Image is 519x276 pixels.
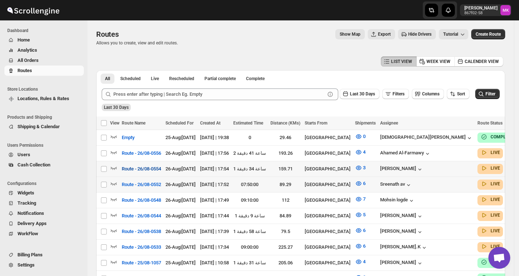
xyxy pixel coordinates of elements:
button: All routes [101,74,114,84]
div: 193.26 [270,150,300,157]
div: Sreenath av [380,181,412,189]
span: Cash Collection [17,162,50,167]
span: Mostafa Khalifa [500,5,511,15]
span: 4 [363,149,366,155]
input: Press enter after typing | Search Eg. Empty [113,88,325,100]
b: LIVE [491,197,500,202]
button: Routes [4,66,84,76]
button: Route - 26/08-0552 [117,179,165,190]
span: Scheduled For [165,121,194,126]
button: Route - 26/08-0544 [117,210,165,222]
div: [DATE] | 19:38 [200,134,229,141]
span: 25-Aug | [DATE] [165,260,196,265]
span: 4 [363,259,366,264]
span: 26-Aug | [DATE] [165,229,196,234]
span: Route Name [122,121,145,126]
button: LIVE [480,180,500,188]
span: Users Permissions [7,142,84,148]
span: Distance (KMs) [270,121,300,126]
button: Last 30 Days [340,89,379,99]
button: Empty [117,132,139,143]
span: All Orders [17,58,39,63]
span: Route - 26/08-0538 [122,228,161,235]
span: Filters [393,91,405,96]
button: Cash Collection [4,160,84,170]
span: Last 30 Days [350,91,375,96]
div: [PERSON_NAME] [380,260,424,267]
span: 3 [363,165,366,170]
button: Sort [447,89,469,99]
span: Route - 26/08-0533 [122,244,161,251]
span: Create Route [476,31,501,37]
span: 7 [363,196,366,202]
div: [GEOGRAPHIC_DATA] [305,150,351,157]
button: [PERSON_NAME].K [380,244,428,251]
p: [PERSON_NAME] [464,5,497,11]
span: Created At [200,121,221,126]
div: [DATE] | 17:54 [200,165,229,173]
button: Delivery Apps [4,218,84,229]
button: [PERSON_NAME] [380,166,424,173]
button: Hide Drivers [398,29,436,39]
div: 1 ساعة 31 دقيقة [233,259,266,267]
button: Tracking [4,198,84,208]
b: COMPLETE [491,134,514,139]
span: Store Locations [7,86,84,92]
span: Route - 26/08-0556 [122,150,161,157]
button: LIVE [480,165,500,172]
button: 4 [351,256,370,268]
span: Home [17,37,30,43]
div: [GEOGRAPHIC_DATA] [305,259,351,267]
span: Delivery Apps [17,221,47,226]
span: WorkFlow [17,231,38,236]
div: 112 [270,197,300,204]
button: WorkFlow [4,229,84,239]
div: [PERSON_NAME] [380,228,424,236]
span: 26-Aug | [DATE] [165,213,196,218]
span: Hide Drivers [408,31,432,37]
button: Analytics [4,45,84,55]
span: Export [378,31,391,37]
button: Mohsin logde [380,197,415,204]
text: MK [503,8,509,13]
div: 09:00:00 [233,244,266,251]
span: Complete [246,76,265,82]
span: Settings [17,262,35,268]
div: 2 ساعة 41 دقيقة [233,150,266,157]
span: Partial complete [204,76,236,82]
span: Scheduled [120,76,141,82]
div: 84.89 [270,212,300,220]
button: Filters [382,89,409,99]
b: LIVE [491,150,500,155]
div: 159.71 [270,165,300,173]
span: 6 [363,181,366,186]
span: Estimated Time [233,121,263,126]
b: LIVE [491,213,500,218]
span: Show Map [340,31,360,37]
div: [DATE] | 17:52 [200,181,229,188]
button: Users [4,150,84,160]
span: Route - 26/08-0544 [122,212,161,220]
button: LIVE [480,227,500,234]
button: LIST VIEW [381,56,417,67]
span: Routes [17,68,32,73]
div: 225.27 [270,244,300,251]
button: Create Route [471,29,505,39]
button: LIVE [480,212,500,219]
div: 205.06 [270,259,300,267]
button: Billing Plans [4,250,84,260]
button: Notifications [4,208,84,218]
button: COMPLETE [480,133,514,141]
button: COMPLETE [480,259,514,266]
span: Route - 26/08-0548 [122,197,161,204]
button: Route - 26/08-0556 [117,147,165,159]
div: [DEMOGRAPHIC_DATA][PERSON_NAME] [380,134,473,142]
span: 26-Aug | [DATE] [165,150,196,156]
span: Route - 25/08-1057 [122,259,161,267]
button: Ahamed Al-Farmawy [380,150,431,157]
b: LIVE [491,181,500,186]
span: Notifications [17,210,44,216]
